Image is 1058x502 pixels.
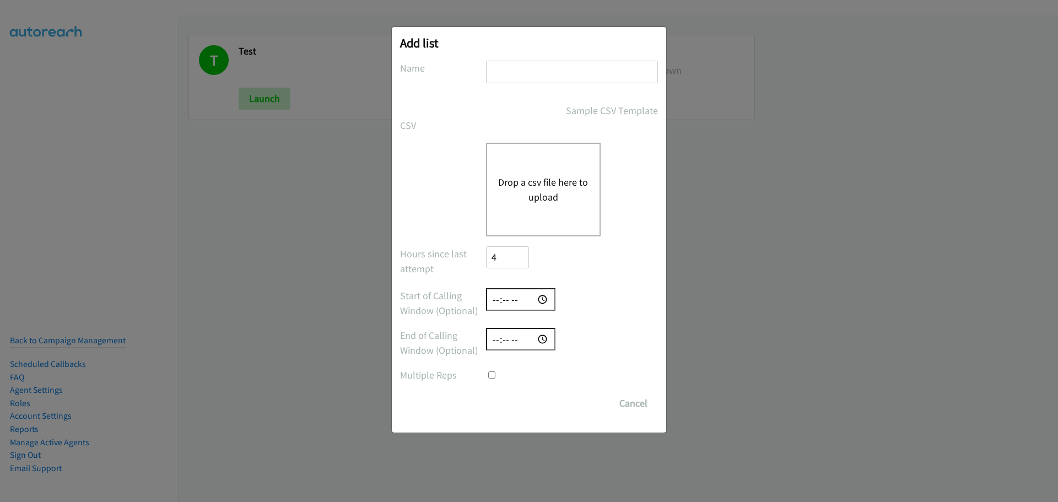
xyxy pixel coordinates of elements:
[400,118,486,133] label: CSV
[400,35,658,51] h2: Add list
[400,288,486,318] label: Start of Calling Window (Optional)
[400,368,486,382] label: Multiple Reps
[609,392,658,414] button: Cancel
[400,61,486,75] label: Name
[566,103,658,118] a: Sample CSV Template
[400,328,486,358] label: End of Calling Window (Optional)
[498,175,589,204] button: Drop a csv file here to upload
[400,246,486,276] label: Hours since last attempt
